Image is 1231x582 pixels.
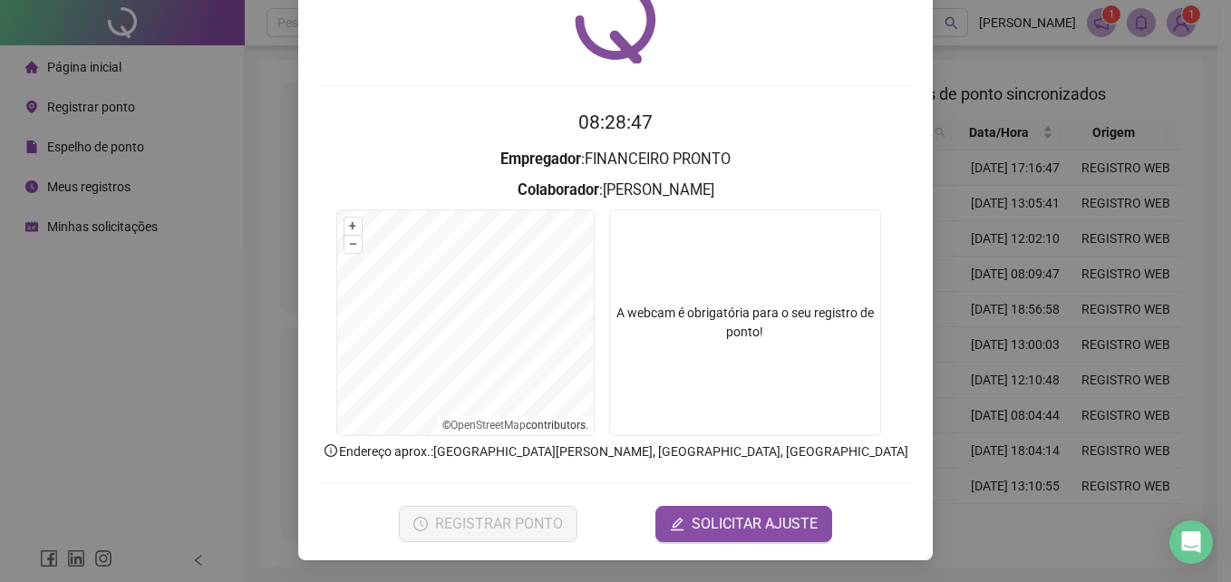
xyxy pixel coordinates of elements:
p: Endereço aprox. : [GEOGRAPHIC_DATA][PERSON_NAME], [GEOGRAPHIC_DATA], [GEOGRAPHIC_DATA] [320,441,911,461]
h3: : FINANCEIRO PRONTO [320,148,911,171]
button: – [344,236,362,253]
button: REGISTRAR PONTO [399,506,577,542]
h3: : [PERSON_NAME] [320,179,911,202]
li: © contributors. [442,419,588,432]
a: OpenStreetMap [451,419,526,432]
span: info-circle [323,442,339,459]
strong: Colaborador [518,181,599,199]
div: A webcam é obrigatória para o seu registro de ponto! [609,209,881,436]
button: editSOLICITAR AJUSTE [655,506,832,542]
time: 08:28:47 [578,112,653,133]
button: + [344,218,362,235]
div: Open Intercom Messenger [1169,520,1213,564]
span: SOLICITAR AJUSTE [692,513,818,535]
strong: Empregador [500,150,581,168]
span: edit [670,517,684,531]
